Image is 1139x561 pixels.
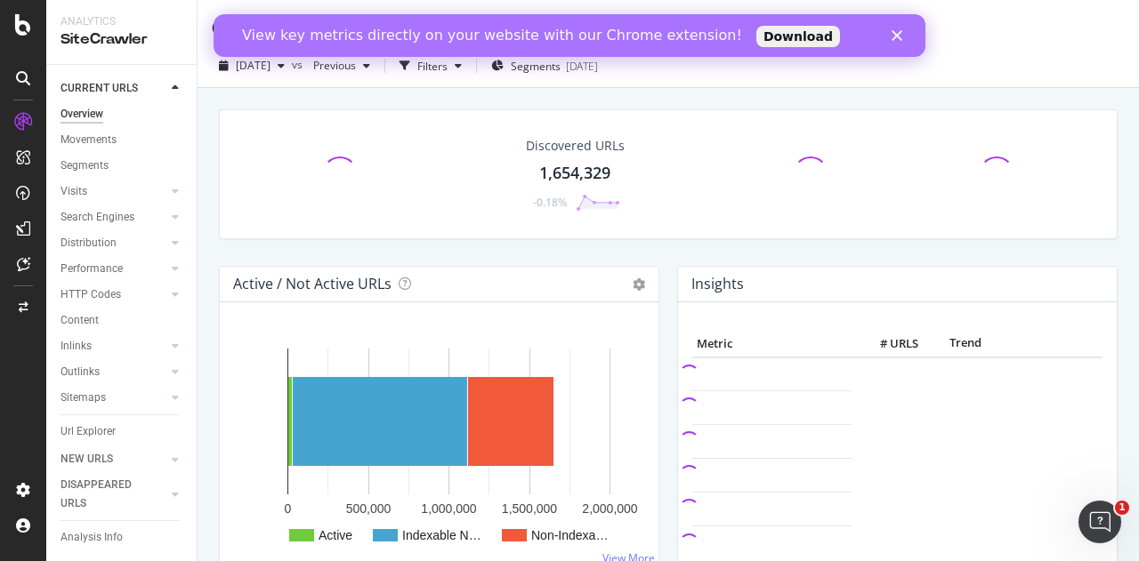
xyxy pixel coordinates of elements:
a: Search Engines [61,208,166,227]
div: Filters [417,59,448,74]
div: Content [61,311,99,330]
th: Metric [692,331,852,357]
a: Performance [61,260,166,278]
div: Distribution [61,234,117,252]
div: Url Explorer [61,422,116,441]
a: Analysis Info [61,528,184,547]
div: Search Engines [61,208,134,227]
div: [DATE] [566,59,598,74]
svg: A chart. [234,331,638,555]
div: Discovered URLs [526,137,625,155]
th: # URLS [852,331,923,357]
div: 1,654,329 [539,162,610,185]
div: Movements [61,131,117,149]
span: 1 [1115,501,1129,515]
div: Analytics [61,14,182,29]
div: Overview [61,105,103,124]
iframe: Intercom live chat [1078,501,1121,543]
div: Outlinks [61,363,100,381]
span: 2025 Oct. 9th [236,58,271,73]
a: Segments [61,156,184,175]
a: Content [61,311,184,330]
button: Previous [306,52,377,80]
span: Segments [511,59,561,74]
button: Segments[DATE] [484,52,605,80]
text: Indexable N… [402,528,481,542]
span: vs [292,57,306,72]
div: Performance [61,260,123,278]
text: 1,000,000 [421,501,476,516]
th: Trend [923,331,1009,357]
div: NEW URLS [61,450,113,469]
h4: Active / Not Active URLs [233,272,392,296]
a: Overview [61,105,184,124]
a: Inlinks [61,337,166,356]
text: 0 [285,501,292,516]
text: 500,000 [346,501,392,516]
a: DISAPPEARED URLS [61,476,166,513]
a: Url Explorer [61,422,184,441]
a: Outlinks [61,363,166,381]
i: Options [633,278,645,291]
div: CURRENT URLS [61,79,138,98]
div: Sitemaps [61,389,106,407]
div: Close [678,16,696,27]
div: Segments [61,156,109,175]
a: CURRENT URLS [61,79,166,98]
a: Distribution [61,234,166,252]
div: Overview [212,14,318,44]
text: Active [319,528,352,542]
button: Filters [392,52,469,80]
a: Movements [61,131,184,149]
div: DISAPPEARED URLS [61,476,150,513]
text: 2,000,000 [582,501,637,516]
span: Previous [306,58,356,73]
div: SiteCrawler [61,29,182,50]
div: HTTP Codes [61,285,121,304]
text: 1,500,000 [502,501,557,516]
div: Inlinks [61,337,92,356]
div: Visits [61,182,87,201]
div: -0.18% [533,195,567,210]
div: Analysis Info [61,528,123,547]
iframe: Intercom live chat banner [214,14,925,57]
a: Sitemaps [61,389,166,407]
a: HTTP Codes [61,285,166,304]
a: Visits [61,182,166,201]
button: [DATE] [212,52,292,80]
a: NEW URLS [61,450,166,469]
h4: Insights [691,272,744,296]
text: Non-Indexa… [531,528,608,542]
